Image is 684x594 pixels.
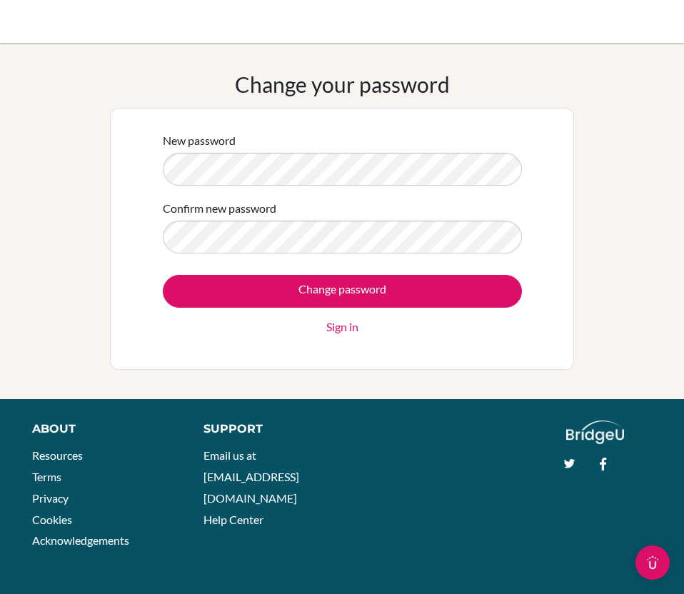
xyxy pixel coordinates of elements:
div: About [32,421,171,438]
h1: Change your password [235,71,450,97]
a: Email us at [EMAIL_ADDRESS][DOMAIN_NAME] [203,448,299,504]
a: Cookies [32,513,72,526]
a: Terms [32,470,61,483]
div: Open Intercom Messenger [635,545,670,580]
a: Help Center [203,513,263,526]
label: Confirm new password [163,200,276,217]
a: Resources [32,448,83,462]
label: New password [163,132,236,149]
a: Privacy [32,491,69,505]
a: Acknowledgements [32,533,129,547]
a: Sign in [326,318,358,336]
input: Change password [163,275,522,308]
img: logo_white@2x-f4f0deed5e89b7ecb1c2cc34c3e3d731f90f0f143d5ea2071677605dd97b5244.png [566,421,624,444]
div: Support [203,421,329,438]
